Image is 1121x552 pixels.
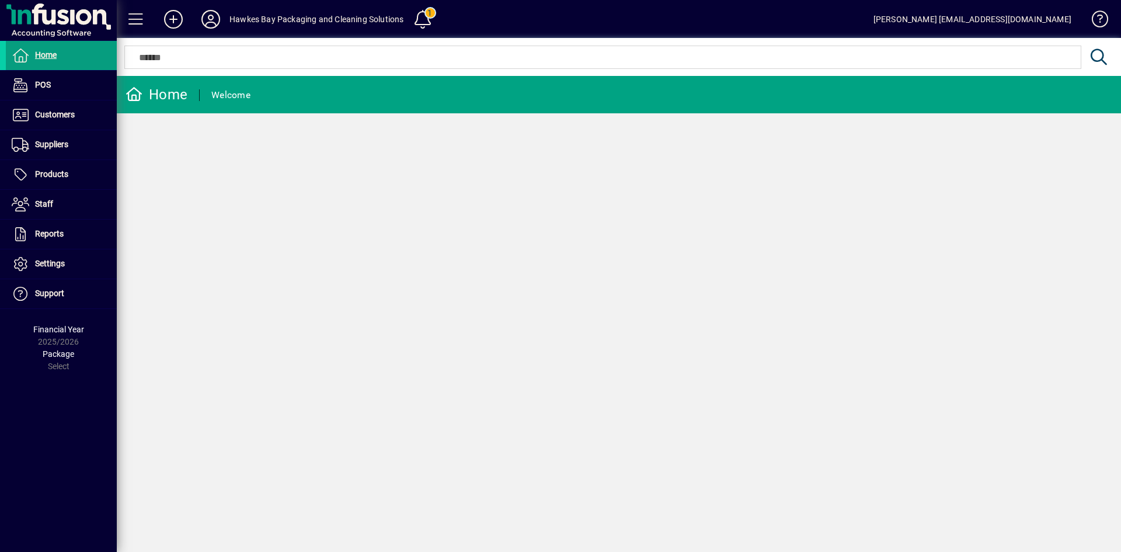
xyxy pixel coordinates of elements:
a: POS [6,71,117,100]
span: Products [35,169,68,179]
div: Home [126,85,187,104]
span: Customers [35,110,75,119]
a: Staff [6,190,117,219]
span: Support [35,289,64,298]
a: Suppliers [6,130,117,159]
span: Settings [35,259,65,268]
a: Settings [6,249,117,279]
a: Products [6,160,117,189]
span: Home [35,50,57,60]
a: Knowledge Base [1083,2,1106,40]
span: POS [35,80,51,89]
a: Support [6,279,117,308]
div: Hawkes Bay Packaging and Cleaning Solutions [229,10,404,29]
span: Financial Year [33,325,84,334]
a: Reports [6,220,117,249]
span: Staff [35,199,53,209]
span: Reports [35,229,64,238]
button: Profile [192,9,229,30]
div: [PERSON_NAME] [EMAIL_ADDRESS][DOMAIN_NAME] [873,10,1071,29]
div: Welcome [211,86,250,105]
span: Suppliers [35,140,68,149]
button: Add [155,9,192,30]
span: Package [43,349,74,359]
a: Customers [6,100,117,130]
